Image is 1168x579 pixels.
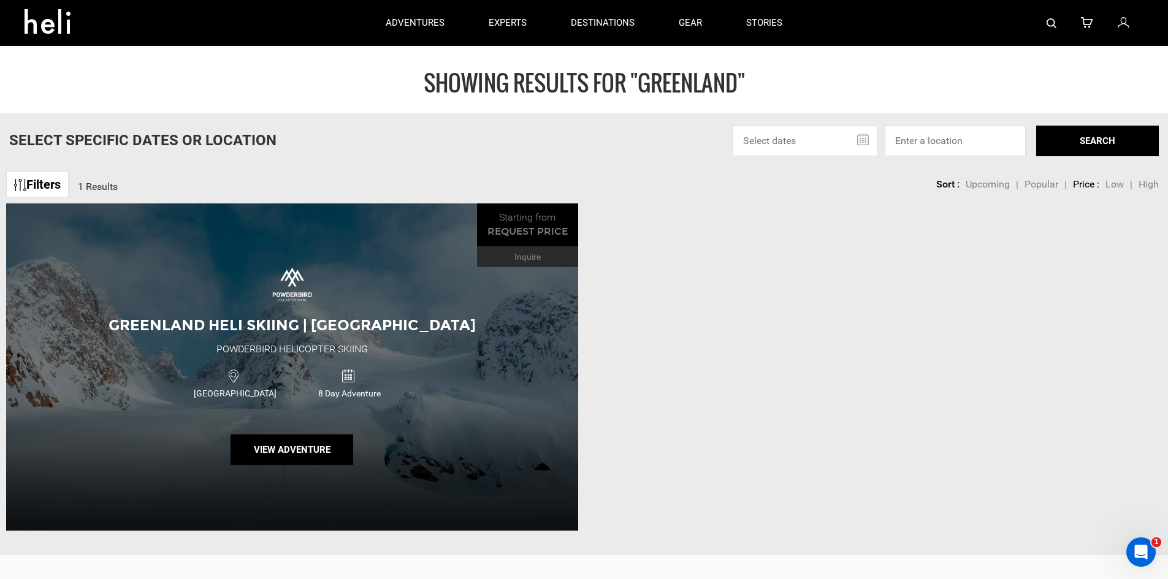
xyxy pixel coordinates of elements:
img: search-bar-icon.svg [1047,18,1056,28]
span: [GEOGRAPHIC_DATA] [178,387,292,399]
input: Enter a location [885,126,1026,156]
li: | [1064,178,1067,192]
span: Upcoming [966,178,1010,190]
p: experts [489,17,527,29]
p: Select Specific Dates Or Location [9,130,277,151]
iframe: Intercom live chat [1126,537,1156,567]
span: Greenland Heli Skiing | [GEOGRAPHIC_DATA] [109,316,476,334]
li: | [1130,178,1132,192]
li: Price : [1073,178,1099,192]
span: Low [1105,178,1124,190]
span: Popular [1025,178,1058,190]
li: | [1016,178,1018,192]
span: High [1139,178,1159,190]
p: destinations [571,17,635,29]
a: Filters [6,172,69,198]
div: Powderbird Helicopter Skiing [216,342,368,357]
img: btn-icon.svg [14,179,26,191]
button: View Adventure [231,434,353,465]
button: SEARCH [1036,126,1159,156]
span: 1 [1151,537,1161,547]
li: Sort : [936,178,960,192]
input: Select dates [733,126,877,156]
span: 1 Results [78,181,118,192]
img: images [265,260,319,309]
p: adventures [386,17,445,29]
span: 8 Day Adventure [292,387,406,399]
